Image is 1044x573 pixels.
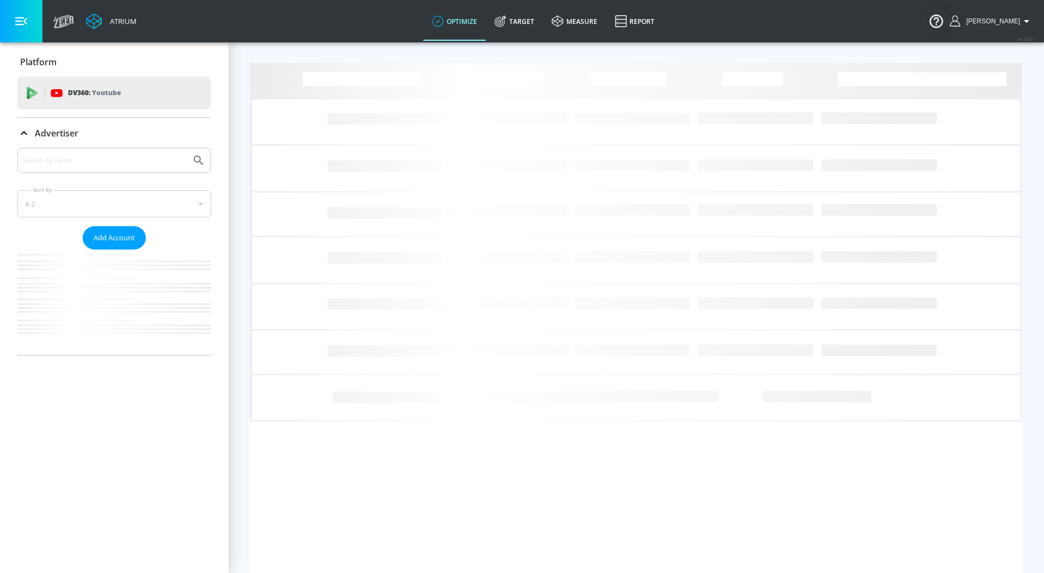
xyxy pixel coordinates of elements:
[606,2,663,41] a: Report
[486,2,543,41] a: Target
[543,2,606,41] a: measure
[17,250,211,355] nav: list of Advertiser
[921,5,952,36] button: Open Resource Center
[92,87,121,98] p: Youtube
[106,16,137,26] div: Atrium
[17,190,211,217] div: A-Z
[35,127,78,139] p: Advertiser
[423,2,486,41] a: optimize
[17,77,211,109] div: DV360: Youtube
[68,87,121,99] p: DV360:
[1018,36,1033,42] span: v 4.32.0
[962,17,1020,25] span: login as: carolyn.xue@zefr.com
[86,13,137,29] a: Atrium
[17,47,211,77] div: Platform
[31,186,54,194] label: Sort By
[17,148,211,355] div: Advertiser
[17,118,211,148] div: Advertiser
[20,56,57,68] p: Platform
[94,232,135,244] span: Add Account
[22,153,187,167] input: Search by name
[950,15,1033,28] button: [PERSON_NAME]
[83,226,146,250] button: Add Account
